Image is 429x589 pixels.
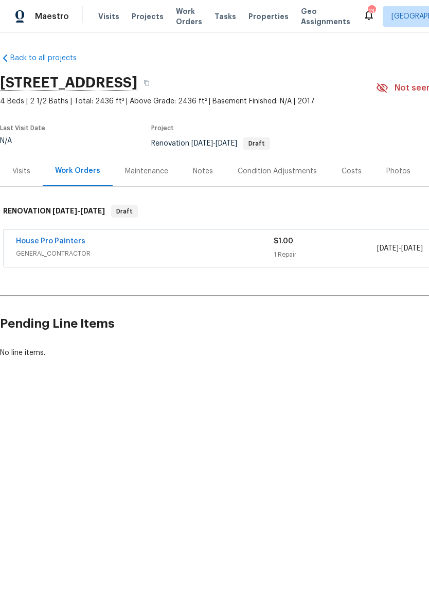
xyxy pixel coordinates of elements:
[342,166,362,176] div: Costs
[176,6,202,27] span: Work Orders
[151,140,270,147] span: Renovation
[132,11,164,22] span: Projects
[244,140,269,147] span: Draft
[151,125,174,131] span: Project
[377,243,423,254] span: -
[112,206,137,217] span: Draft
[214,13,236,20] span: Tasks
[386,166,410,176] div: Photos
[3,205,105,218] h6: RENOVATION
[274,238,293,245] span: $1.00
[216,140,237,147] span: [DATE]
[52,207,77,215] span: [DATE]
[80,207,105,215] span: [DATE]
[238,166,317,176] div: Condition Adjustments
[12,166,30,176] div: Visits
[55,166,100,176] div: Work Orders
[52,207,105,215] span: -
[16,238,85,245] a: House Pro Painters
[125,166,168,176] div: Maintenance
[377,245,399,252] span: [DATE]
[193,166,213,176] div: Notes
[191,140,237,147] span: -
[35,11,69,22] span: Maestro
[274,249,377,260] div: 1 Repair
[401,245,423,252] span: [DATE]
[137,74,156,92] button: Copy Address
[16,248,274,259] span: GENERAL_CONTRACTOR
[191,140,213,147] span: [DATE]
[301,6,350,27] span: Geo Assignments
[98,11,119,22] span: Visits
[368,6,375,16] div: 13
[248,11,289,22] span: Properties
